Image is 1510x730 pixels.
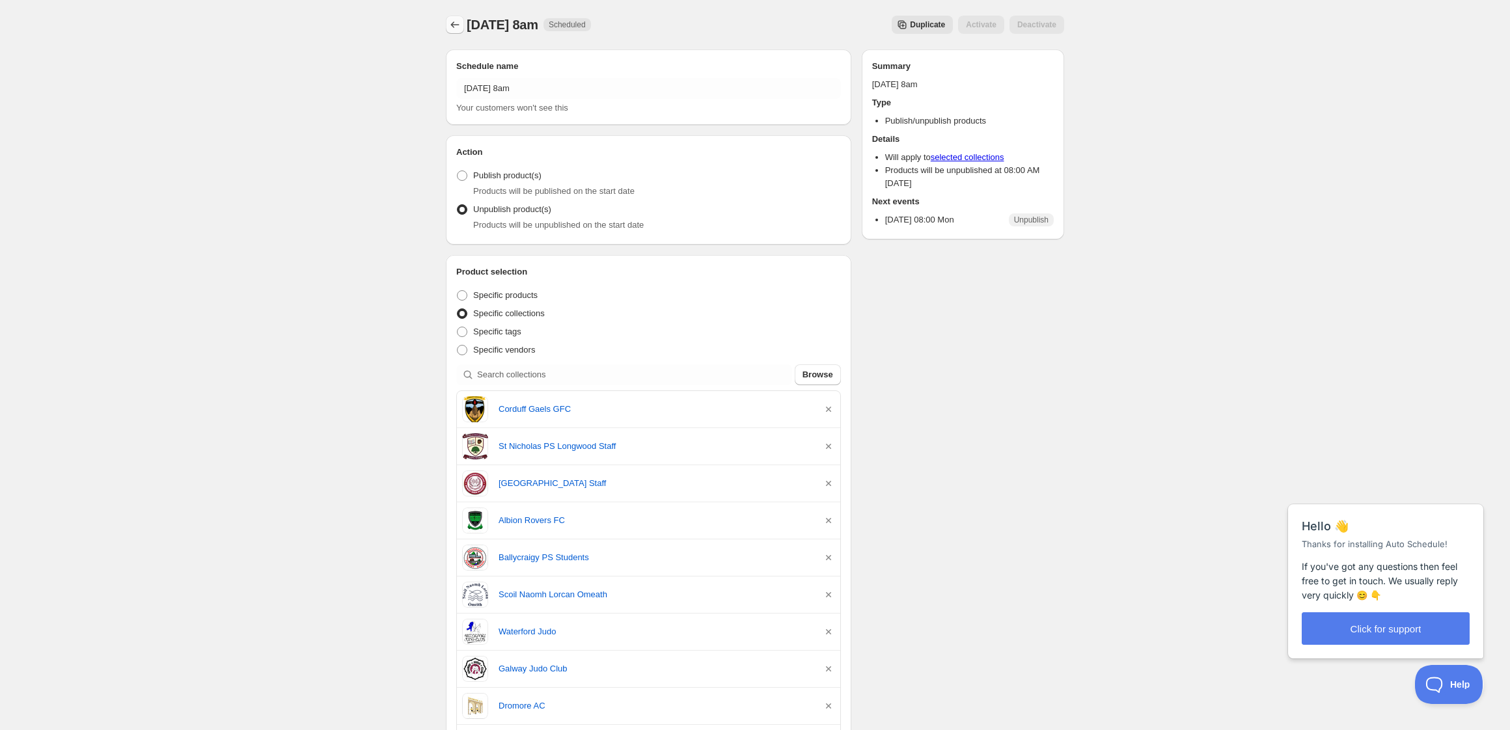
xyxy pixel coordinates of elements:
a: Galway Judo Club [499,662,812,675]
a: Dromore AC [499,699,812,712]
span: Specific tags [473,327,521,336]
span: Your customers won't see this [456,103,568,113]
span: Scheduled [549,20,586,30]
span: Specific vendors [473,345,535,355]
p: [DATE] 08:00 Mon [885,213,954,226]
a: selected collections [931,152,1004,162]
span: Browse [803,368,833,381]
span: Products will be published on the start date [473,186,635,196]
li: Publish/unpublish products [885,115,1054,128]
p: [DATE] 8am [872,78,1054,91]
a: Albion Rovers FC [499,514,812,527]
h2: Type [872,96,1054,109]
button: Browse [795,364,841,385]
span: Publish product(s) [473,170,542,180]
iframe: Help Scout Beacon - Messages and Notifications [1282,472,1491,665]
li: Will apply to [885,151,1054,164]
span: Unpublish [1014,215,1049,225]
a: St Nicholas PS Longwood Staff [499,440,812,453]
button: Secondary action label [892,16,953,34]
h2: Schedule name [456,60,841,73]
h2: Action [456,146,841,159]
button: Schedules [446,16,464,34]
h2: Product selection [456,265,841,278]
h2: Next events [872,195,1054,208]
a: Corduff Gaels GFC [499,403,812,416]
span: Products will be unpublished on the start date [473,220,644,230]
a: [GEOGRAPHIC_DATA] Staff [499,477,812,490]
a: Ballycraigy PS Students [499,551,812,564]
span: [DATE] 8am [467,18,538,32]
span: Specific collections [473,308,545,318]
span: Duplicate [910,20,945,30]
span: Unpublish product(s) [473,204,551,214]
span: Specific products [473,290,538,300]
a: Waterford Judo [499,625,812,638]
li: Products will be unpublished at 08:00 AM [DATE] [885,164,1054,190]
iframe: Help Scout Beacon - Open [1415,665,1484,704]
input: Search collections [477,364,792,385]
h2: Summary [872,60,1054,73]
a: Scoil Naomh Lorcan Omeath [499,588,812,601]
h2: Details [872,133,1054,146]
